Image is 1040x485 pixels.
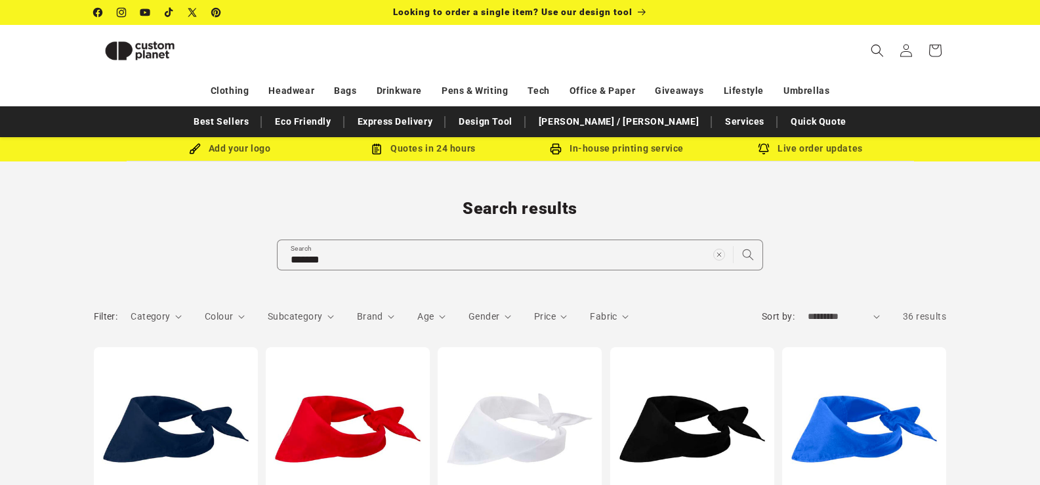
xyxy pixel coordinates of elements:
[377,79,422,102] a: Drinkware
[550,143,562,155] img: In-house printing
[327,140,520,157] div: Quotes in 24 hours
[357,310,395,324] summary: Brand (0 selected)
[417,311,434,322] span: Age
[357,311,383,322] span: Brand
[655,79,703,102] a: Giveaways
[863,36,892,65] summary: Search
[718,110,771,133] a: Services
[94,198,947,219] h1: Search results
[268,79,314,102] a: Headwear
[784,110,853,133] a: Quick Quote
[94,30,186,72] img: Custom Planet
[89,25,230,76] a: Custom Planet
[534,310,568,324] summary: Price
[468,311,499,322] span: Gender
[417,310,446,324] summary: Age (0 selected)
[334,79,356,102] a: Bags
[520,140,714,157] div: In-house printing service
[734,240,762,269] button: Search
[452,110,519,133] a: Design Tool
[131,310,182,324] summary: Category (0 selected)
[590,310,629,324] summary: Fabric (0 selected)
[714,140,907,157] div: Live order updates
[187,110,255,133] a: Best Sellers
[442,79,508,102] a: Pens & Writing
[705,240,734,269] button: Clear search term
[393,7,633,17] span: Looking to order a single item? Use our design tool
[534,311,556,322] span: Price
[268,110,337,133] a: Eco Friendly
[590,311,617,322] span: Fabric
[724,79,764,102] a: Lifestyle
[762,311,795,322] label: Sort by:
[758,143,770,155] img: Order updates
[268,310,334,324] summary: Subcategory (0 selected)
[528,79,549,102] a: Tech
[94,310,118,324] h2: Filter:
[131,311,170,322] span: Category
[205,311,233,322] span: Colour
[189,143,201,155] img: Brush Icon
[211,79,249,102] a: Clothing
[371,143,383,155] img: Order Updates Icon
[783,79,829,102] a: Umbrellas
[205,310,245,324] summary: Colour (0 selected)
[903,311,947,322] span: 36 results
[532,110,705,133] a: [PERSON_NAME] / [PERSON_NAME]
[351,110,440,133] a: Express Delivery
[570,79,635,102] a: Office & Paper
[268,311,322,322] span: Subcategory
[133,140,327,157] div: Add your logo
[468,310,511,324] summary: Gender (0 selected)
